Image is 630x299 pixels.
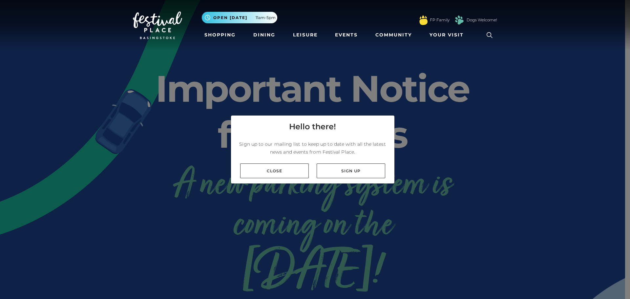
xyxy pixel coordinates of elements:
[202,12,277,23] button: Open [DATE] 11am-5pm
[236,140,389,156] p: Sign up to our mailing list to keep up to date with all the latest news and events from Festival ...
[213,15,247,21] span: Open [DATE]
[317,163,385,178] a: Sign up
[133,11,182,39] img: Festival Place Logo
[251,29,278,41] a: Dining
[202,29,238,41] a: Shopping
[427,29,470,41] a: Your Visit
[467,17,497,23] a: Dogs Welcome!
[256,15,276,21] span: 11am-5pm
[289,121,336,133] h4: Hello there!
[290,29,320,41] a: Leisure
[373,29,414,41] a: Community
[240,163,309,178] a: Close
[430,32,464,38] span: Your Visit
[430,17,450,23] a: FP Family
[332,29,360,41] a: Events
